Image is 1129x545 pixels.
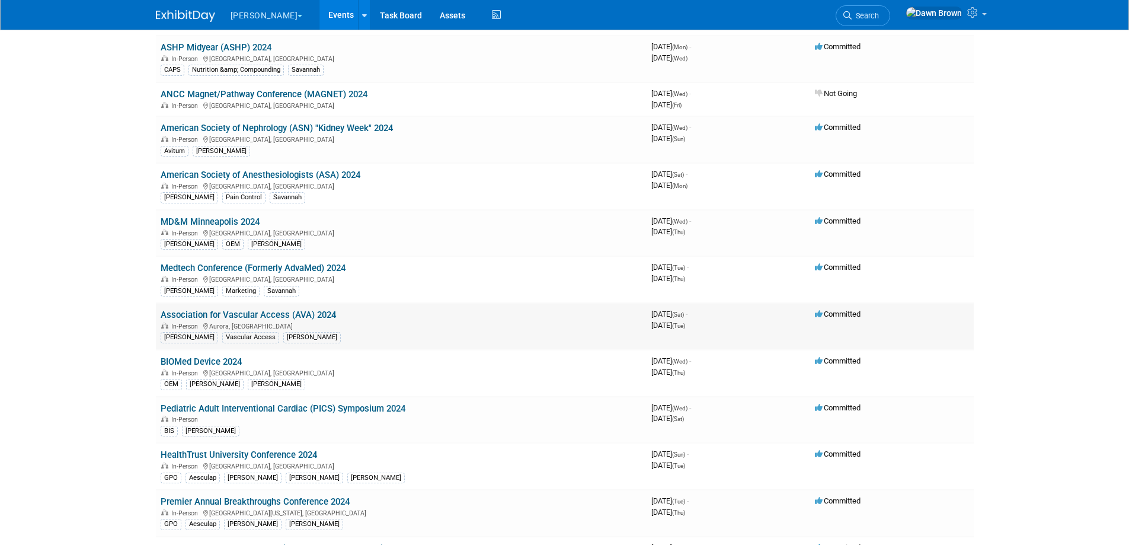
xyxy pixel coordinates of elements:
div: Savannah [288,65,324,75]
div: [GEOGRAPHIC_DATA], [GEOGRAPHIC_DATA] [161,134,642,144]
span: - [686,170,687,179]
img: In-Person Event [161,230,168,235]
img: In-Person Event [161,509,168,515]
span: - [689,403,691,412]
span: In-Person [171,276,202,283]
span: (Wed) [672,358,687,365]
span: [DATE] [651,216,691,225]
img: In-Person Event [161,323,168,329]
span: Not Going [815,89,857,98]
span: (Wed) [672,405,687,412]
span: [DATE] [651,123,691,132]
span: - [689,42,691,51]
div: [GEOGRAPHIC_DATA], [GEOGRAPHIC_DATA] [161,228,642,237]
span: (Sun) [672,451,685,458]
span: (Thu) [672,276,685,282]
div: [PERSON_NAME] [347,473,405,483]
img: In-Person Event [161,276,168,282]
div: [PERSON_NAME] [161,192,218,203]
span: [DATE] [651,368,685,377]
div: BIS [161,426,178,436]
span: (Thu) [672,229,685,235]
div: [PERSON_NAME] [182,426,239,436]
span: - [689,356,691,365]
span: [DATE] [651,414,684,423]
img: In-Person Event [161,102,168,108]
div: [GEOGRAPHIC_DATA], [GEOGRAPHIC_DATA] [161,274,642,283]
a: Medtech Conference (Formerly AdvaMed) 2024 [161,263,346,273]
span: (Sat) [672,416,684,422]
span: (Wed) [672,91,687,97]
a: Premier Annual Breakthroughs Conference 2024 [161,496,350,507]
span: In-Person [171,136,202,144]
div: [PERSON_NAME] [224,519,282,530]
span: Committed [815,450,861,458]
div: Nutrition &amp; Compounding [188,65,284,75]
div: Aurora, [GEOGRAPHIC_DATA] [161,321,642,330]
span: (Tue) [672,463,685,469]
div: Aesculap [185,473,220,483]
a: BIOMed Device 2024 [161,356,242,367]
span: (Tue) [672,264,685,271]
div: Savannah [270,192,305,203]
span: Search [852,11,879,20]
span: [DATE] [651,310,687,318]
span: Committed [815,310,861,318]
span: In-Person [171,230,202,237]
div: [PERSON_NAME] [193,146,250,157]
span: In-Person [171,509,202,517]
div: [PERSON_NAME] [286,473,343,483]
img: In-Person Event [161,463,168,468]
a: Pediatric Adult Interventional Cardiac (PICS) Symposium 2024 [161,403,405,414]
span: In-Person [171,183,202,190]
span: (Fri) [672,102,682,109]
span: In-Person [171,416,202,423]
span: (Tue) [672,498,685,505]
div: CAPS [161,65,184,75]
span: [DATE] [651,263,689,272]
div: OEM [222,239,244,250]
span: [DATE] [651,356,691,365]
span: (Sat) [672,311,684,318]
span: - [686,310,687,318]
img: Dawn Brown [906,7,962,20]
a: ANCC Magnet/Pathway Conference (MAGNET) 2024 [161,89,367,100]
span: Committed [815,123,861,132]
a: MD&M Minneapolis 2024 [161,216,260,227]
span: [DATE] [651,274,685,283]
div: [PERSON_NAME] [286,519,343,530]
span: Committed [815,496,861,505]
span: [DATE] [651,508,685,517]
div: [PERSON_NAME] [161,239,218,250]
span: In-Person [171,463,202,470]
span: (Thu) [672,369,685,376]
span: - [687,450,689,458]
img: In-Person Event [161,55,168,61]
span: [DATE] [651,170,687,179]
span: [DATE] [651,42,691,51]
img: In-Person Event [161,136,168,142]
span: (Mon) [672,183,687,189]
span: (Wed) [672,125,687,131]
span: (Sun) [672,136,685,142]
span: [DATE] [651,321,685,330]
span: (Mon) [672,44,687,50]
span: [DATE] [651,403,691,412]
span: (Tue) [672,323,685,329]
div: GPO [161,473,181,483]
img: In-Person Event [161,183,168,189]
span: [DATE] [651,450,689,458]
div: [GEOGRAPHIC_DATA], [GEOGRAPHIC_DATA] [161,53,642,63]
span: [DATE] [651,227,685,236]
span: - [689,123,691,132]
div: [PERSON_NAME] [248,239,305,250]
span: [DATE] [651,89,691,98]
span: - [687,496,689,505]
span: - [687,263,689,272]
div: Marketing [222,286,260,297]
span: Committed [815,356,861,365]
span: In-Person [171,55,202,63]
div: [GEOGRAPHIC_DATA], [GEOGRAPHIC_DATA] [161,368,642,377]
img: ExhibitDay [156,10,215,22]
span: (Thu) [672,509,685,516]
